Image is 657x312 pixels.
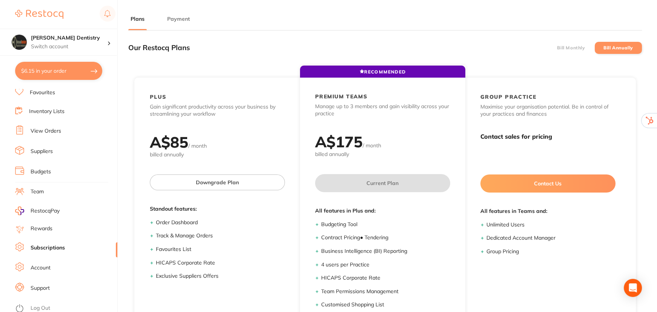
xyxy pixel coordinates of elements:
[15,206,24,215] img: RestocqPay
[31,168,51,176] a: Budgets
[31,244,65,252] a: Subscriptions
[30,89,55,96] a: Favourites
[156,219,285,226] li: Order Dashboard
[156,246,285,253] li: Favourites List
[150,174,285,190] button: Downgrade Plan
[150,133,188,151] h2: A$ 85
[31,225,52,232] a: Rewards
[15,62,102,80] button: $6.15 in your order
[321,234,450,242] li: Contract Pricing ● Tendering
[557,45,585,50] label: Bill Monthly
[31,284,50,292] a: Support
[150,93,166,100] h2: PLUS
[31,188,44,196] a: Team
[31,43,107,50] p: Switch account
[624,279,642,297] div: Open Intercom Messenger
[188,142,207,149] span: / month
[15,10,63,19] img: Restocq Logo
[480,208,615,215] span: All features in Teams and:
[31,34,107,42] h4: Hartwell Dentistry
[15,6,63,23] a: Restocq Logo
[315,132,363,151] h2: A$ 175
[31,264,51,272] a: Account
[486,248,615,255] li: Group Pricing
[150,103,285,118] p: Gain significant productivity across your business by streamlining your workflow
[480,103,615,118] p: Maximise your organisation potential. Be in control of your practices and finances
[321,274,450,282] li: HICAPS Corporate Rate
[29,108,65,115] a: Inventory Lists
[315,174,450,192] button: Current Plan
[31,127,61,135] a: View Orders
[480,93,537,100] h2: GROUP PRACTICE
[321,261,450,269] li: 4 users per Practice
[12,35,27,50] img: Hartwell Dentistry
[360,69,406,75] span: RECOMMENDED
[128,15,147,23] button: Plans
[15,206,60,215] a: RestocqPay
[315,93,367,100] h2: PREMIUM TEAMS
[31,148,53,155] a: Suppliers
[321,301,450,309] li: Customised Shopping List
[321,248,450,255] li: Business Intelligence (BI) Reporting
[321,221,450,228] li: Budgeting Tool
[321,288,450,295] li: Team Permissions Management
[486,234,615,242] li: Dedicated Account Manager
[315,207,450,215] span: All features in Plus and:
[480,174,615,193] button: Contact Us
[128,44,190,52] h3: Our Restocq Plans
[31,207,60,215] span: RestocqPay
[150,205,285,213] span: Standout features:
[315,103,450,118] p: Manage up to 3 members and gain visibility across your practice
[603,45,633,50] label: Bill Annually
[156,232,285,240] li: Track & Manage Orders
[150,151,285,159] span: billed annually
[480,133,615,140] h3: Contact sales for pricing
[31,304,50,312] a: Log Out
[363,142,381,149] span: / month
[315,151,450,158] span: billed annually
[486,221,615,229] li: Unlimited Users
[165,15,192,23] button: Payment
[156,272,285,280] li: Exclusive Suppliers Offers
[156,259,285,267] li: HICAPS Corporate Rate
